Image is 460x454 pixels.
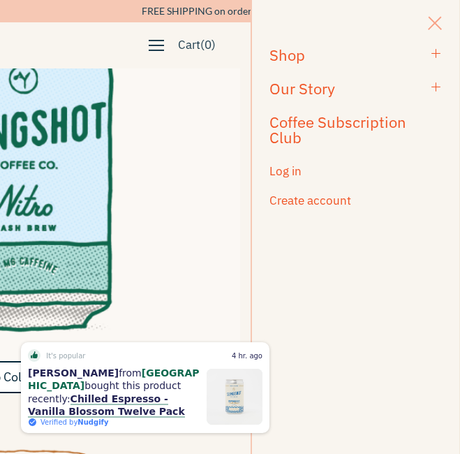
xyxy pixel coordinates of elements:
[269,76,442,101] a: Our Story
[269,159,442,184] a: Log in
[212,36,216,54] span: )
[269,115,424,145] h3: Coffee Subscription Club
[205,37,212,52] span: 0
[200,36,205,54] span: (
[269,47,424,63] h3: Shop
[269,110,442,150] a: Coffee Subscription Club
[269,188,442,214] a: Create account
[269,43,442,68] a: Shop
[269,81,424,96] h3: Our Story
[171,29,223,61] a: Cart(0)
